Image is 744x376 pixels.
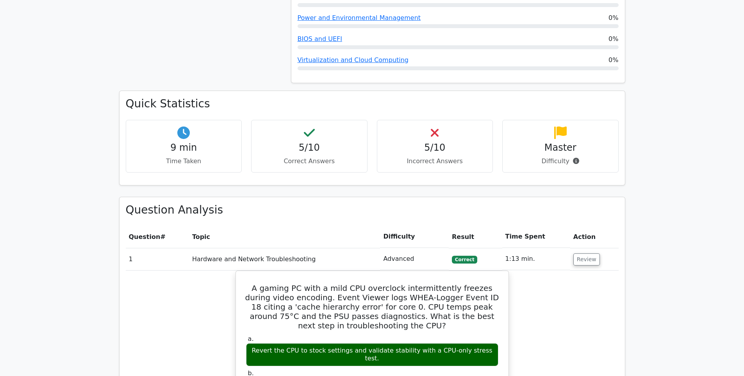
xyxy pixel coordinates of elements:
[509,157,612,166] p: Difficulty
[248,335,254,342] span: a.
[298,56,409,64] a: Virtualization and Cloud Computing
[384,142,487,153] h4: 5/10
[502,248,570,270] td: 1:13 min.
[129,233,161,241] span: Question
[126,203,619,217] h3: Question Analysis
[608,13,618,23] span: 0%
[189,226,380,248] th: Topic
[298,14,421,21] a: Power and Environmental Management
[509,142,612,153] h4: Master
[258,142,361,153] h4: 5/10
[298,35,342,43] a: BIOS and UEFI
[570,226,619,248] th: Action
[380,226,449,248] th: Difficulty
[608,55,618,65] span: 0%
[246,343,498,367] div: Revert the CPU to stock settings and validate stability with a CPU-only stress test.
[449,226,502,248] th: Result
[126,226,189,248] th: #
[452,256,477,264] span: Correct
[384,157,487,166] p: Incorrect Answers
[502,226,570,248] th: Time Spent
[245,283,499,330] h5: A gaming PC with a mild CPU overclock intermittently freezes during video encoding. Event Viewer ...
[608,34,618,44] span: 0%
[573,253,600,266] button: Review
[189,248,380,270] td: Hardware and Network Troubleshooting
[258,157,361,166] p: Correct Answers
[132,142,236,153] h4: 9 min
[126,248,189,270] td: 1
[126,97,619,110] h3: Quick Statistics
[380,248,449,270] td: Advanced
[132,157,236,166] p: Time Taken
